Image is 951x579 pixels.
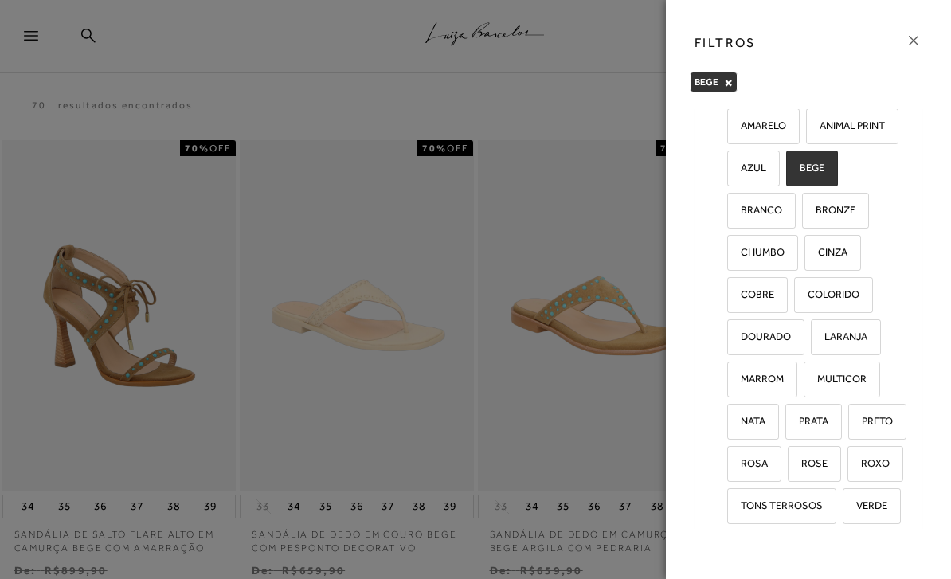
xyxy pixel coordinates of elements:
[729,499,823,511] span: TONS TERROSOS
[788,162,824,174] span: BEGE
[804,204,855,216] span: BRONZE
[792,289,808,305] input: COLORIDO
[729,204,782,216] span: BRANCO
[725,416,741,432] input: NATA
[804,120,820,136] input: ANIMAL PRINT
[784,162,800,178] input: BEGE
[724,77,733,88] button: BEGE Close
[729,373,784,385] span: MARROM
[849,457,890,469] span: ROXO
[695,33,756,52] h3: FILTROS
[789,457,828,469] span: ROSE
[695,76,718,88] span: BEGE
[805,373,867,385] span: MULTICOR
[787,415,828,427] span: PRATA
[729,162,766,174] span: AZUL
[725,162,741,178] input: AZUL
[845,458,861,474] input: ROXO
[800,205,816,221] input: BRONZE
[796,288,859,300] span: COLORIDO
[844,499,887,511] span: VERDE
[725,331,741,347] input: DOURADO
[725,247,741,263] input: CHUMBO
[801,374,817,389] input: MULTICOR
[846,416,862,432] input: PRETO
[729,415,765,427] span: NATA
[802,247,818,263] input: CINZA
[725,374,741,389] input: MARROM
[850,415,893,427] span: PRETO
[812,331,867,342] span: LARANJA
[840,500,856,516] input: VERDE
[725,500,741,516] input: TONS TERROSOS
[785,458,801,474] input: ROSE
[729,288,774,300] span: COBRE
[725,289,741,305] input: COBRE
[729,457,768,469] span: ROSA
[729,119,786,131] span: AMARELO
[725,458,741,474] input: ROSA
[725,205,741,221] input: BRANCO
[729,246,785,258] span: CHUMBO
[729,331,791,342] span: DOURADO
[806,246,847,258] span: CINZA
[808,331,824,347] input: LARANJA
[783,416,799,432] input: PRATA
[725,120,741,136] input: AMARELO
[808,119,885,131] span: ANIMAL PRINT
